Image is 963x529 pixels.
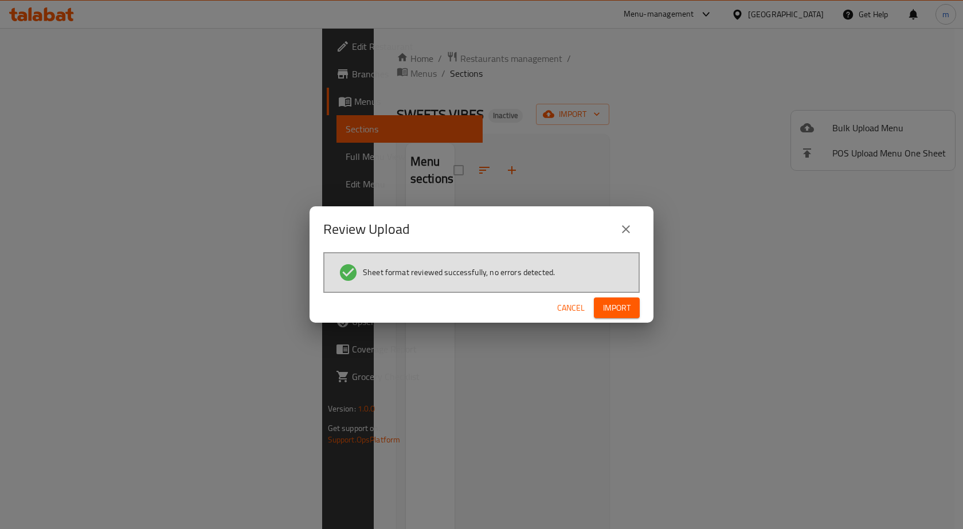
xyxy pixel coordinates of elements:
[557,301,585,315] span: Cancel
[363,267,555,278] span: Sheet format reviewed successfully, no errors detected.
[323,220,410,238] h2: Review Upload
[594,297,640,319] button: Import
[553,297,589,319] button: Cancel
[603,301,631,315] span: Import
[612,215,640,243] button: close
